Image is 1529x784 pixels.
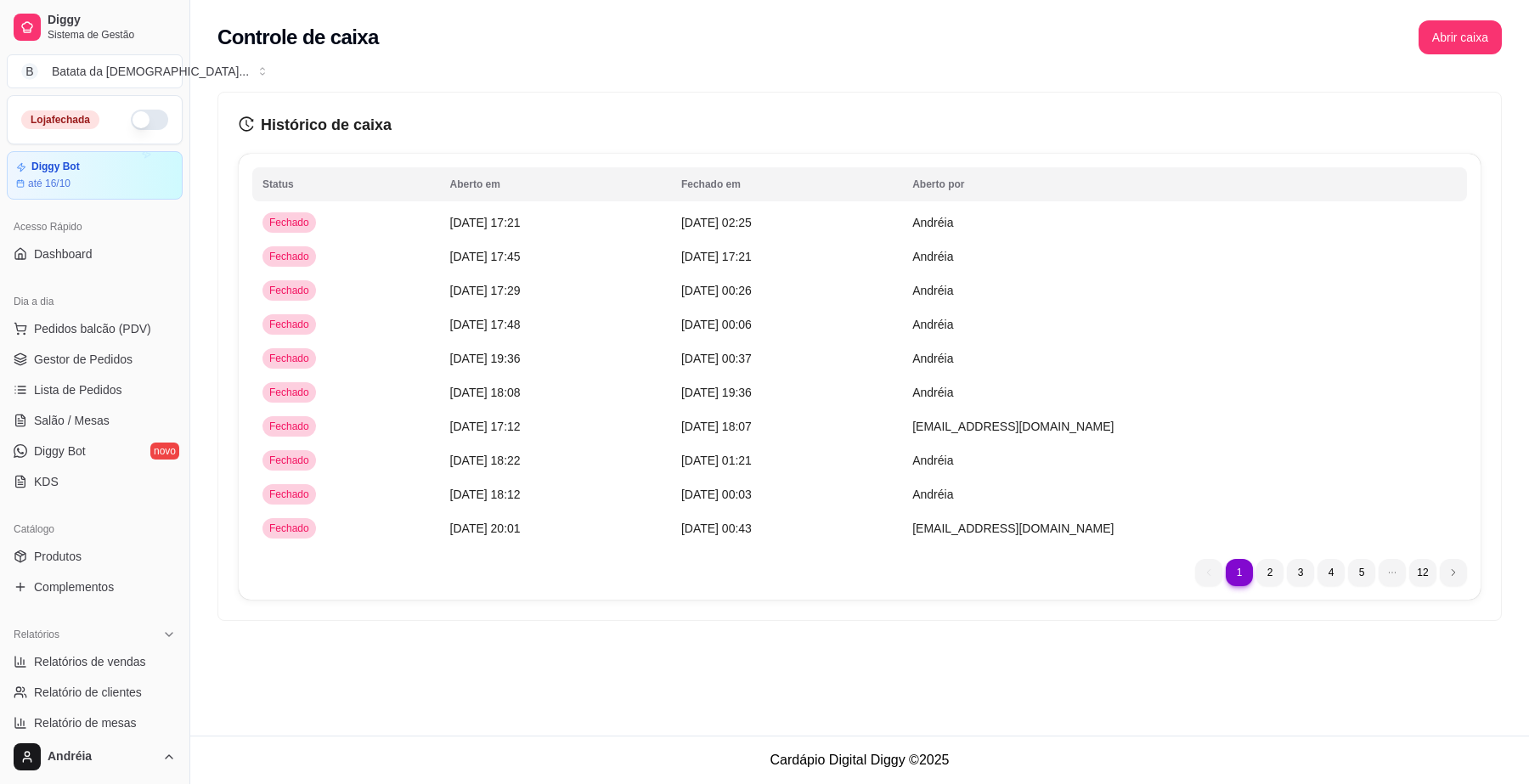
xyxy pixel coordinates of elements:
[21,63,38,80] span: B
[681,284,752,297] span: [DATE] 00:26
[7,516,183,543] div: Catálogo
[450,386,521,399] span: [DATE] 18:08
[912,216,953,229] span: Andréia
[450,216,521,229] span: [DATE] 17:21
[34,412,110,429] span: Salão / Mesas
[34,684,142,701] span: Relatório de clientes
[190,736,1529,784] footer: Cardápio Digital Diggy © 2025
[7,468,183,495] a: KDS
[681,488,752,501] span: [DATE] 00:03
[912,284,953,297] span: Andréia
[450,250,521,263] span: [DATE] 17:45
[34,714,137,731] span: Relatório de mesas
[681,522,752,535] span: [DATE] 00:43
[239,116,254,132] span: history
[131,110,168,130] button: Alterar Status
[7,54,183,88] button: Select a team
[1317,559,1345,586] li: pagination item 4
[28,177,71,190] article: até 16/10
[239,113,1481,137] h3: Histórico de caixa
[266,454,313,467] span: Fechado
[450,284,521,297] span: [DATE] 17:29
[7,736,183,777] button: Andréia
[34,320,151,337] span: Pedidos balcão (PDV)
[1379,559,1406,586] li: dots element
[912,318,953,331] span: Andréia
[7,151,183,200] a: Diggy Botaté 16/10
[34,473,59,490] span: KDS
[681,386,752,399] span: [DATE] 19:36
[7,543,183,570] a: Produtos
[48,28,176,42] span: Sistema de Gestão
[266,352,313,365] span: Fechado
[671,167,902,201] th: Fechado em
[48,749,155,764] span: Andréia
[7,437,183,465] a: Diggy Botnovo
[52,63,249,80] div: Batata da [DEMOGRAPHIC_DATA] ...
[266,386,313,399] span: Fechado
[1226,559,1253,586] li: pagination item 1 active
[7,7,183,48] a: DiggySistema de Gestão
[1287,559,1314,586] li: pagination item 3
[266,420,313,433] span: Fechado
[450,420,521,433] span: [DATE] 17:12
[912,250,953,263] span: Andréia
[681,216,752,229] span: [DATE] 02:25
[266,522,313,535] span: Fechado
[7,213,183,240] div: Acesso Rápido
[266,250,313,263] span: Fechado
[217,24,379,51] h2: Controle de caixa
[34,578,114,595] span: Complementos
[912,488,953,501] span: Andréia
[1440,559,1467,586] li: next page button
[681,318,752,331] span: [DATE] 00:06
[7,376,183,403] a: Lista de Pedidos
[34,381,122,398] span: Lista de Pedidos
[912,420,1114,433] span: [EMAIL_ADDRESS][DOMAIN_NAME]
[34,351,133,368] span: Gestor de Pedidos
[440,167,671,201] th: Aberto em
[1256,559,1284,586] li: pagination item 2
[681,250,752,263] span: [DATE] 17:21
[34,443,86,460] span: Diggy Bot
[450,318,521,331] span: [DATE] 17:48
[450,522,521,535] span: [DATE] 20:01
[681,420,752,433] span: [DATE] 18:07
[912,352,953,365] span: Andréia
[912,522,1114,535] span: [EMAIL_ADDRESS][DOMAIN_NAME]
[1348,559,1375,586] li: pagination item 5
[34,548,82,565] span: Produtos
[450,352,521,365] span: [DATE] 19:36
[1409,559,1436,586] li: pagination item 12
[912,454,953,467] span: Andréia
[34,245,93,262] span: Dashboard
[266,284,313,297] span: Fechado
[7,315,183,342] button: Pedidos balcão (PDV)
[450,454,521,467] span: [DATE] 18:22
[1187,550,1475,595] nav: pagination navigation
[21,110,99,129] div: Loja fechada
[681,454,752,467] span: [DATE] 01:21
[902,167,1467,201] th: Aberto por
[252,167,440,201] th: Status
[7,288,183,315] div: Dia a dia
[34,653,146,670] span: Relatórios de vendas
[48,13,176,28] span: Diggy
[7,679,183,706] a: Relatório de clientes
[266,488,313,501] span: Fechado
[7,573,183,601] a: Complementos
[7,407,183,434] a: Salão / Mesas
[7,648,183,675] a: Relatórios de vendas
[681,352,752,365] span: [DATE] 00:37
[450,488,521,501] span: [DATE] 18:12
[7,240,183,268] a: Dashboard
[31,161,80,173] article: Diggy Bot
[1419,20,1502,54] button: Abrir caixa
[7,709,183,736] a: Relatório de mesas
[7,346,183,373] a: Gestor de Pedidos
[912,386,953,399] span: Andréia
[266,216,313,229] span: Fechado
[266,318,313,331] span: Fechado
[14,628,59,641] span: Relatórios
